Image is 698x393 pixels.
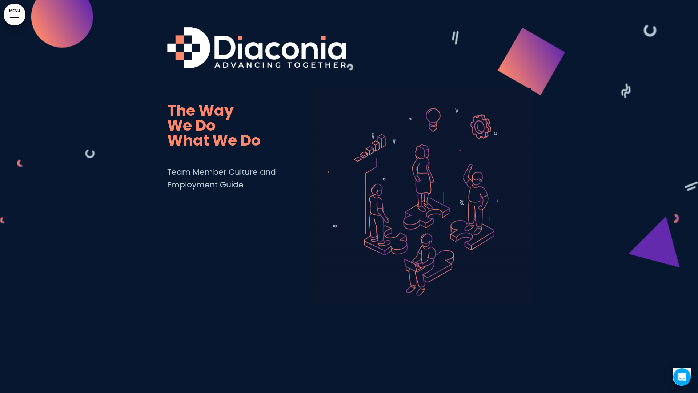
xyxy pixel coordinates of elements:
[673,368,691,386] div: Open Intercom Messenger
[167,100,261,151] span: The Way We Do What We Do
[314,88,531,305] img: 1626404697608.gif
[4,4,25,25] a: MENU
[167,27,346,68] img: 1627498296621.png
[167,168,276,189] span: Team Member Culture and Employment Guide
